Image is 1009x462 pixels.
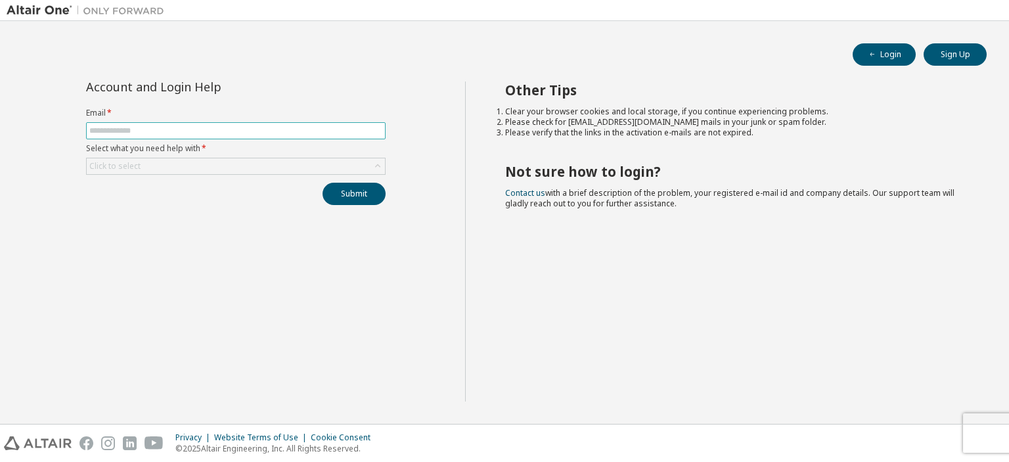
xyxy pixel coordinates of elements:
[101,436,115,450] img: instagram.svg
[87,158,385,174] div: Click to select
[505,163,964,180] h2: Not sure how to login?
[505,127,964,138] li: Please verify that the links in the activation e-mails are not expired.
[505,117,964,127] li: Please check for [EMAIL_ADDRESS][DOMAIN_NAME] mails in your junk or spam folder.
[505,187,545,198] a: Contact us
[214,432,311,443] div: Website Terms of Use
[145,436,164,450] img: youtube.svg
[505,187,954,209] span: with a brief description of the problem, your registered e-mail id and company details. Our suppo...
[4,436,72,450] img: altair_logo.svg
[505,81,964,99] h2: Other Tips
[86,108,386,118] label: Email
[123,436,137,450] img: linkedin.svg
[175,443,378,454] p: © 2025 Altair Engineering, Inc. All Rights Reserved.
[323,183,386,205] button: Submit
[7,4,171,17] img: Altair One
[505,106,964,117] li: Clear your browser cookies and local storage, if you continue experiencing problems.
[853,43,916,66] button: Login
[86,81,326,92] div: Account and Login Help
[79,436,93,450] img: facebook.svg
[89,161,141,172] div: Click to select
[311,432,378,443] div: Cookie Consent
[86,143,386,154] label: Select what you need help with
[175,432,214,443] div: Privacy
[924,43,987,66] button: Sign Up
